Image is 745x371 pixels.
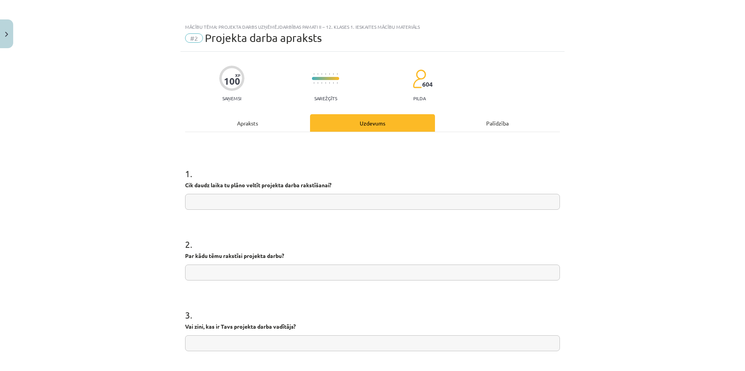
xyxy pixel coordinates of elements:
[185,225,560,249] h1: 2 .
[219,96,244,101] p: Saņemsi
[329,73,330,75] img: icon-short-line-57e1e144782c952c97e751825c79c345078a6d821885a25fce030b3d8c18986b.svg
[314,96,337,101] p: Sarežģīts
[422,81,433,88] span: 604
[5,32,8,37] img: icon-close-lesson-0947bae3869378f0d4975bcd49f059093ad1ed9edebbc8119c70593378902aed.svg
[317,82,318,84] img: icon-short-line-57e1e144782c952c97e751825c79c345078a6d821885a25fce030b3d8c18986b.svg
[325,82,326,84] img: icon-short-line-57e1e144782c952c97e751825c79c345078a6d821885a25fce030b3d8c18986b.svg
[317,73,318,75] img: icon-short-line-57e1e144782c952c97e751825c79c345078a6d821885a25fce030b3d8c18986b.svg
[205,31,322,44] span: Projekta darba apraksts
[185,24,560,30] div: Mācību tēma: Projekta darbs uzņēmējdarbības pamati ii – 12. klases 1. ieskaites mācību materiāls
[224,76,240,87] div: 100
[435,114,560,132] div: Palīdzība
[310,114,435,132] div: Uzdevums
[325,73,326,75] img: icon-short-line-57e1e144782c952c97e751825c79c345078a6d821885a25fce030b3d8c18986b.svg
[235,73,240,77] span: XP
[321,73,322,75] img: icon-short-line-57e1e144782c952c97e751825c79c345078a6d821885a25fce030b3d8c18986b.svg
[185,252,284,259] strong: Par kādu tēmu rakstīsi projekta darbu?
[185,155,560,179] h1: 1 .
[329,82,330,84] img: icon-short-line-57e1e144782c952c97e751825c79c345078a6d821885a25fce030b3d8c18986b.svg
[337,82,338,84] img: icon-short-line-57e1e144782c952c97e751825c79c345078a6d821885a25fce030b3d8c18986b.svg
[185,33,203,43] span: #2
[333,73,334,75] img: icon-short-line-57e1e144782c952c97e751825c79c345078a6d821885a25fce030b3d8c18986b.svg
[413,96,426,101] p: pilda
[185,323,296,330] strong: Vai zini, kas ir Tavs projekta darba vadītājs?
[321,82,322,84] img: icon-short-line-57e1e144782c952c97e751825c79c345078a6d821885a25fce030b3d8c18986b.svg
[185,296,560,320] h1: 3 .
[337,73,338,75] img: icon-short-line-57e1e144782c952c97e751825c79c345078a6d821885a25fce030b3d8c18986b.svg
[185,114,310,132] div: Apraksts
[333,82,334,84] img: icon-short-line-57e1e144782c952c97e751825c79c345078a6d821885a25fce030b3d8c18986b.svg
[412,69,426,89] img: students-c634bb4e5e11cddfef0936a35e636f08e4e9abd3cc4e673bd6f9a4125e45ecb1.svg
[185,181,331,188] strong: Cik daudz laika tu plāno veltīt projekta darba rakstīšanai?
